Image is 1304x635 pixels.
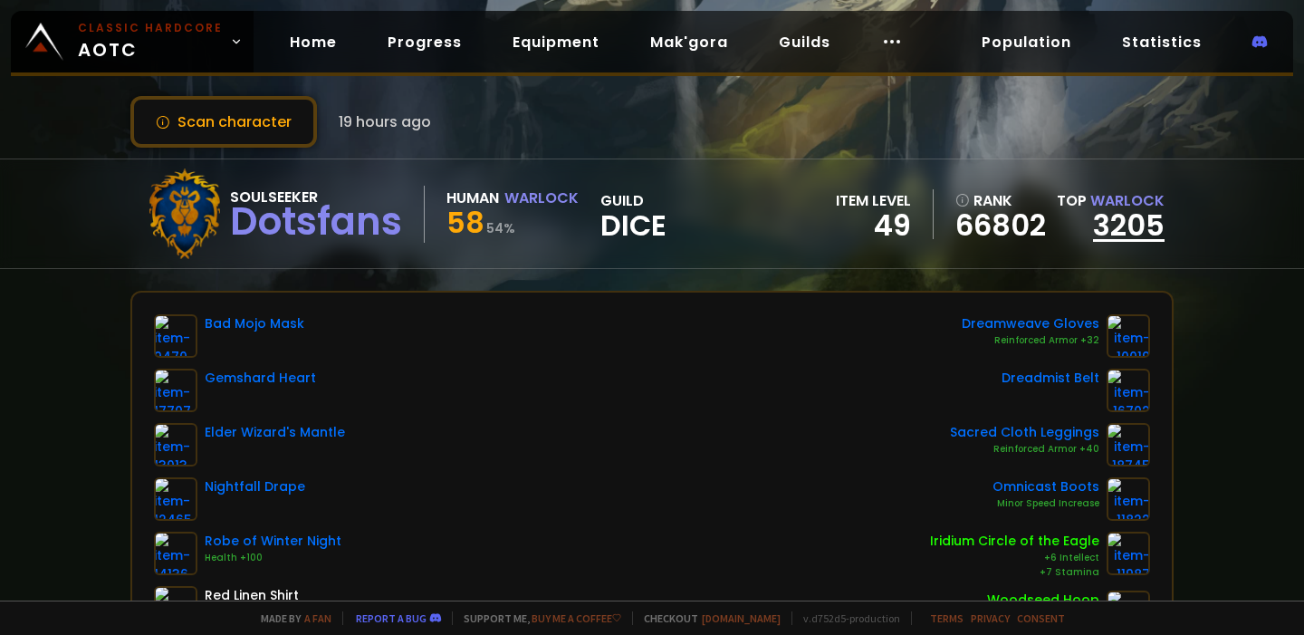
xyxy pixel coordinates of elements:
a: Privacy [971,611,1010,625]
div: Red Linen Shirt [205,586,299,605]
a: Classic HardcoreAOTC [11,11,254,72]
a: Mak'gora [636,24,743,61]
small: 54 % [486,219,515,237]
img: item-12465 [154,477,197,521]
div: Sacred Cloth Leggings [950,423,1099,442]
span: Checkout [632,611,781,625]
div: Human [446,187,499,209]
a: Terms [930,611,964,625]
a: Buy me a coffee [532,611,621,625]
img: item-14136 [154,532,197,575]
img: item-9470 [154,314,197,358]
div: Warlock [504,187,579,209]
a: Guilds [764,24,845,61]
small: Classic Hardcore [78,20,223,36]
a: Consent [1017,611,1065,625]
a: Statistics [1107,24,1216,61]
div: Robe of Winter Night [205,532,341,551]
a: Equipment [498,24,614,61]
a: 66802 [955,212,1046,239]
img: item-17707 [154,369,197,412]
img: item-11987 [1107,532,1150,575]
div: Reinforced Armor +32 [962,333,1099,348]
a: Report a bug [356,611,427,625]
div: Omnicast Boots [992,477,1099,496]
div: Gemshard Heart [205,369,316,388]
a: Home [275,24,351,61]
div: Soulseeker [230,186,402,208]
span: AOTC [78,20,223,63]
a: 3205 [1093,205,1165,245]
div: +7 Stamina [930,565,1099,580]
div: Top [1057,189,1165,212]
a: Progress [373,24,476,61]
img: item-11822 [1107,477,1150,521]
span: Warlock [1090,190,1165,211]
span: Dice [600,212,666,239]
span: v. d752d5 - production [791,611,900,625]
div: Reinforced Armor +40 [950,442,1099,457]
div: rank [955,189,1046,212]
div: item level [836,189,911,212]
span: Made by [250,611,331,625]
div: Dreadmist Belt [1002,369,1099,388]
div: +6 Intellect [930,551,1099,565]
span: 19 hours ago [339,111,431,133]
img: item-10019 [1107,314,1150,358]
div: Iridium Circle of the Eagle [930,532,1099,551]
div: 49 [836,212,911,239]
div: guild [600,189,666,239]
span: 58 [446,202,484,243]
img: item-16702 [1107,369,1150,412]
div: Woodseed Hoop [987,591,1099,610]
div: Elder Wizard's Mantle [205,423,345,442]
img: item-13013 [154,423,197,467]
div: Dotsfans [230,208,402,236]
div: Health +100 [205,551,341,565]
a: a fan [304,611,331,625]
button: Scan character [130,96,317,148]
a: Population [967,24,1086,61]
div: Bad Mojo Mask [205,314,304,333]
div: Nightfall Drape [205,477,305,496]
img: item-18745 [1107,423,1150,467]
div: Dreamweave Gloves [962,314,1099,333]
div: Minor Speed Increase [992,496,1099,511]
span: Support me, [452,611,621,625]
a: [DOMAIN_NAME] [702,611,781,625]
